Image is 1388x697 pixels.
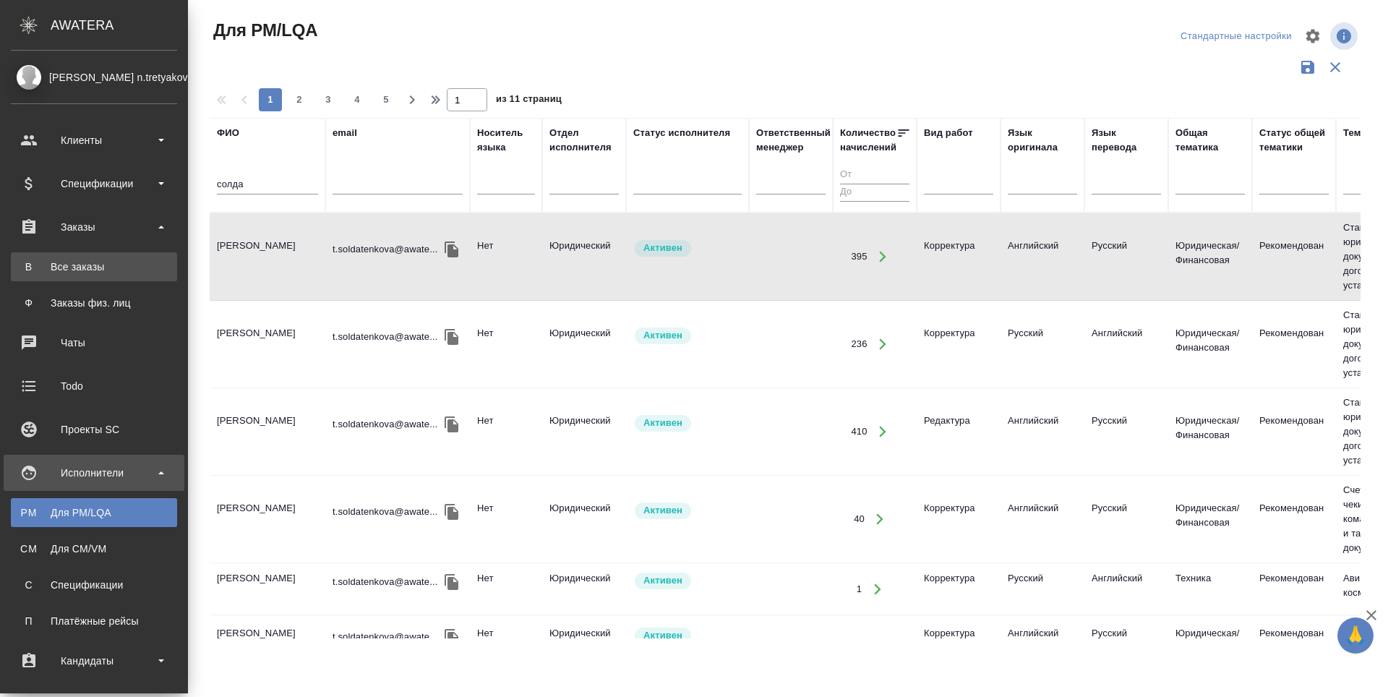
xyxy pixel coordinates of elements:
[441,239,463,260] button: Скопировать
[868,330,898,359] button: Открыть работы
[374,88,398,111] button: 5
[542,231,626,282] td: Юридический
[1084,319,1168,369] td: Английский
[1084,564,1168,615] td: Английский
[333,417,437,432] p: t.soldatenkova@awate...
[210,19,317,42] span: Для PM/LQA
[470,619,542,670] td: Нет
[851,249,867,264] div: 395
[1252,406,1336,457] td: Рекомендован
[1084,494,1168,544] td: Русский
[862,574,892,604] button: Открыть работы
[924,126,973,140] div: Вид работ
[840,184,909,202] input: До
[470,494,542,544] td: Нет
[18,542,170,556] div: Для CM/VM
[542,406,626,457] td: Юридический
[477,126,535,155] div: Носитель языка
[1168,564,1252,615] td: Техника
[4,411,184,448] a: Проекты SC
[11,419,177,440] div: Проекты SC
[210,231,325,282] td: [PERSON_NAME]
[346,88,369,111] button: 4
[1084,231,1168,282] td: Русский
[1168,231,1252,282] td: Юридическая/Финансовая
[51,11,188,40] div: AWATERA
[210,494,325,544] td: [PERSON_NAME]
[11,534,177,563] a: CMДля CM/VM
[217,126,239,140] div: ФИО
[917,494,1001,544] td: Корректура
[18,614,170,628] div: Платёжные рейсы
[441,326,463,348] button: Скопировать
[1001,231,1084,282] td: Английский
[1343,620,1368,651] span: 🙏
[917,619,1001,670] td: Корректура
[643,328,682,343] p: Активен
[1252,494,1336,544] td: Рекомендован
[633,501,742,521] div: Рядовой исполнитель: назначай с учетом рейтинга
[333,505,437,519] p: t.soldatenkova@awate...
[11,650,177,672] div: Кандидаты
[11,216,177,238] div: Заказы
[854,512,865,526] div: 40
[1177,25,1295,48] div: split button
[18,296,170,310] div: Заказы физ. лиц
[633,626,742,646] div: Рядовой исполнитель: назначай с учетом рейтинга
[868,242,898,272] button: Открыть работы
[333,126,357,140] div: email
[1252,564,1336,615] td: Рекомендован
[1337,617,1374,654] button: 🙏
[288,88,311,111] button: 2
[18,260,170,274] div: Все заказы
[1168,406,1252,457] td: Юридическая/Финансовая
[917,406,1001,457] td: Редактура
[542,564,626,615] td: Юридический
[633,239,742,258] div: Рядовой исполнитель: назначай с учетом рейтинга
[851,337,867,351] div: 236
[1295,19,1330,54] span: Настроить таблицу
[1001,319,1084,369] td: Русский
[1259,126,1329,155] div: Статус общей тематики
[917,564,1001,615] td: Корректура
[542,319,626,369] td: Юридический
[333,630,437,644] p: t.soldatenkova@awate...
[11,332,177,354] div: Чаты
[333,330,437,344] p: t.soldatenkova@awate...
[11,129,177,151] div: Клиенты
[210,564,325,615] td: [PERSON_NAME]
[441,501,463,523] button: Скопировать
[470,319,542,369] td: Нет
[1330,22,1361,50] span: Посмотреть информацию
[542,619,626,670] td: Юридический
[346,93,369,107] span: 4
[633,126,730,140] div: Статус исполнителя
[333,575,437,589] p: t.soldatenkova@awate...
[840,126,896,155] div: Количество начислений
[1001,494,1084,544] td: Английский
[18,578,170,592] div: Спецификации
[11,607,177,636] a: ППлатёжные рейсы
[11,375,177,397] div: Todo
[1321,54,1349,81] button: Сбросить фильтры
[333,242,437,257] p: t.soldatenkova@awate...
[633,326,742,346] div: Рядовой исполнитель: назначай с учетом рейтинга
[441,414,463,435] button: Скопировать
[1001,564,1084,615] td: Русский
[917,231,1001,282] td: Корректура
[11,288,177,317] a: ФЗаказы физ. лиц
[633,414,742,433] div: Рядовой исполнитель: назначай с учетом рейтинга
[317,93,340,107] span: 3
[643,416,682,430] p: Активен
[549,126,619,155] div: Отдел исполнителя
[18,505,170,520] div: Для PM/LQA
[11,173,177,194] div: Спецификации
[1252,319,1336,369] td: Рекомендован
[470,231,542,282] td: Нет
[441,571,463,593] button: Скопировать
[1001,406,1084,457] td: Английский
[288,93,311,107] span: 2
[11,252,177,281] a: ВВсе заказы
[643,241,682,255] p: Активен
[854,637,865,651] div: 23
